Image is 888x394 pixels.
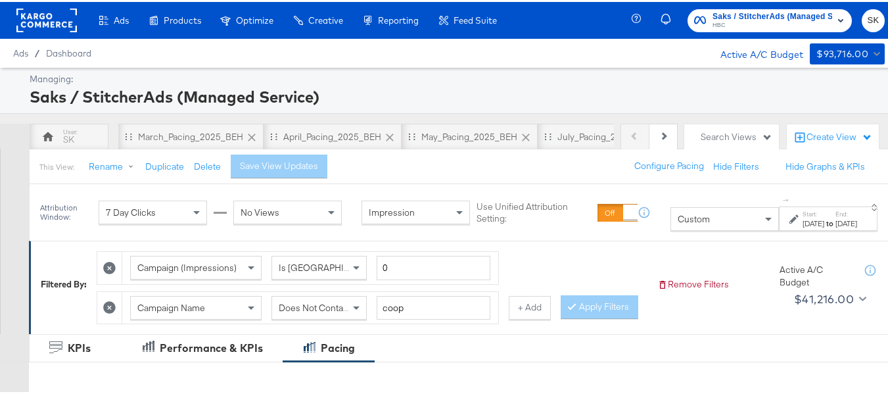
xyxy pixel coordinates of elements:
[308,13,343,24] span: Creative
[279,300,350,312] span: Does Not Contain
[803,208,824,216] label: Start:
[794,287,854,307] div: $41,216.00
[137,260,237,272] span: Campaign (Impressions)
[28,46,46,57] span: /
[509,294,551,318] button: + Add
[408,131,415,138] div: Drag to reorder tab
[544,131,551,138] div: Drag to reorder tab
[862,7,885,30] button: SK
[321,339,355,354] div: Pacing
[138,129,243,141] div: March_Pacing_2025_BEH
[283,129,381,141] div: April_Pacing_2025_BEH
[713,8,832,22] span: Saks / StitcherAds (Managed Service)
[625,153,713,176] button: Configure Pacing
[160,339,263,354] div: Performance & KPIs
[68,339,91,354] div: KPIs
[80,153,148,177] button: Rename
[125,131,132,138] div: Drag to reorder tab
[824,216,835,226] strong: to
[114,13,129,24] span: Ads
[30,71,881,84] div: Managing:
[657,276,729,289] button: Remove Filters
[454,13,497,24] span: Feed Suite
[867,11,879,26] span: SK
[270,131,277,138] div: Drag to reorder tab
[780,196,793,201] span: ↑
[137,300,205,312] span: Campaign Name
[164,13,201,24] span: Products
[816,44,868,61] div: $93,716.00
[688,7,852,30] button: Saks / StitcherAds (Managed Service)HBC
[701,129,772,141] div: Search Views
[557,129,654,141] div: July_Pacing_2025_BEH
[378,13,419,24] span: Reporting
[806,129,872,142] div: Create View
[39,160,74,170] div: This View:
[241,205,279,216] span: No Views
[835,208,857,216] label: End:
[369,205,415,216] span: Impression
[63,132,74,144] div: SK
[678,211,710,223] span: Custom
[780,262,852,286] div: Active A/C Budget
[377,294,490,318] input: Enter a search term
[46,46,91,57] a: Dashboard
[477,199,592,223] label: Use Unified Attribution Setting:
[803,216,824,227] div: [DATE]
[785,159,865,171] button: Hide Graphs & KPIs
[713,18,832,29] span: HBC
[789,287,869,308] button: $41,216.00
[713,159,759,171] button: Hide Filters
[835,216,857,227] div: [DATE]
[30,84,881,106] div: Saks / StitcherAds (Managed Service)
[13,46,28,57] span: Ads
[194,159,221,171] button: Delete
[41,276,87,289] div: Filtered By:
[236,13,273,24] span: Optimize
[421,129,517,141] div: May_Pacing_2025_BEH
[810,41,885,62] button: $93,716.00
[106,205,156,216] span: 7 Day Clicks
[39,201,92,220] div: Attribution Window:
[377,254,490,278] input: Enter a number
[279,260,379,272] span: Is [GEOGRAPHIC_DATA]
[707,41,803,61] div: Active A/C Budget
[145,159,184,171] button: Duplicate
